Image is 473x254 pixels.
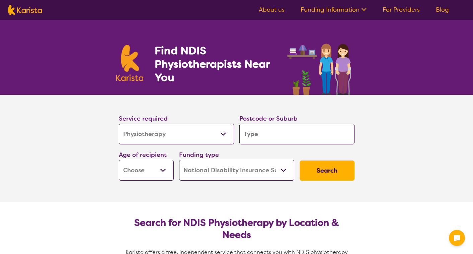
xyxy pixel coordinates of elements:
[119,115,168,123] label: Service required
[124,217,349,241] h2: Search for NDIS Physiotherapy by Location & Needs
[119,151,167,159] label: Age of recipient
[300,161,354,181] button: Search
[239,115,298,123] label: Postcode or Suburb
[383,6,420,14] a: For Providers
[8,5,42,15] img: Karista logo
[179,151,219,159] label: Funding type
[436,6,449,14] a: Blog
[259,6,285,14] a: About us
[239,124,354,144] input: Type
[285,36,357,95] img: physiotherapy
[155,44,279,84] h1: Find NDIS Physiotherapists Near You
[116,45,144,81] img: Karista logo
[301,6,367,14] a: Funding Information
